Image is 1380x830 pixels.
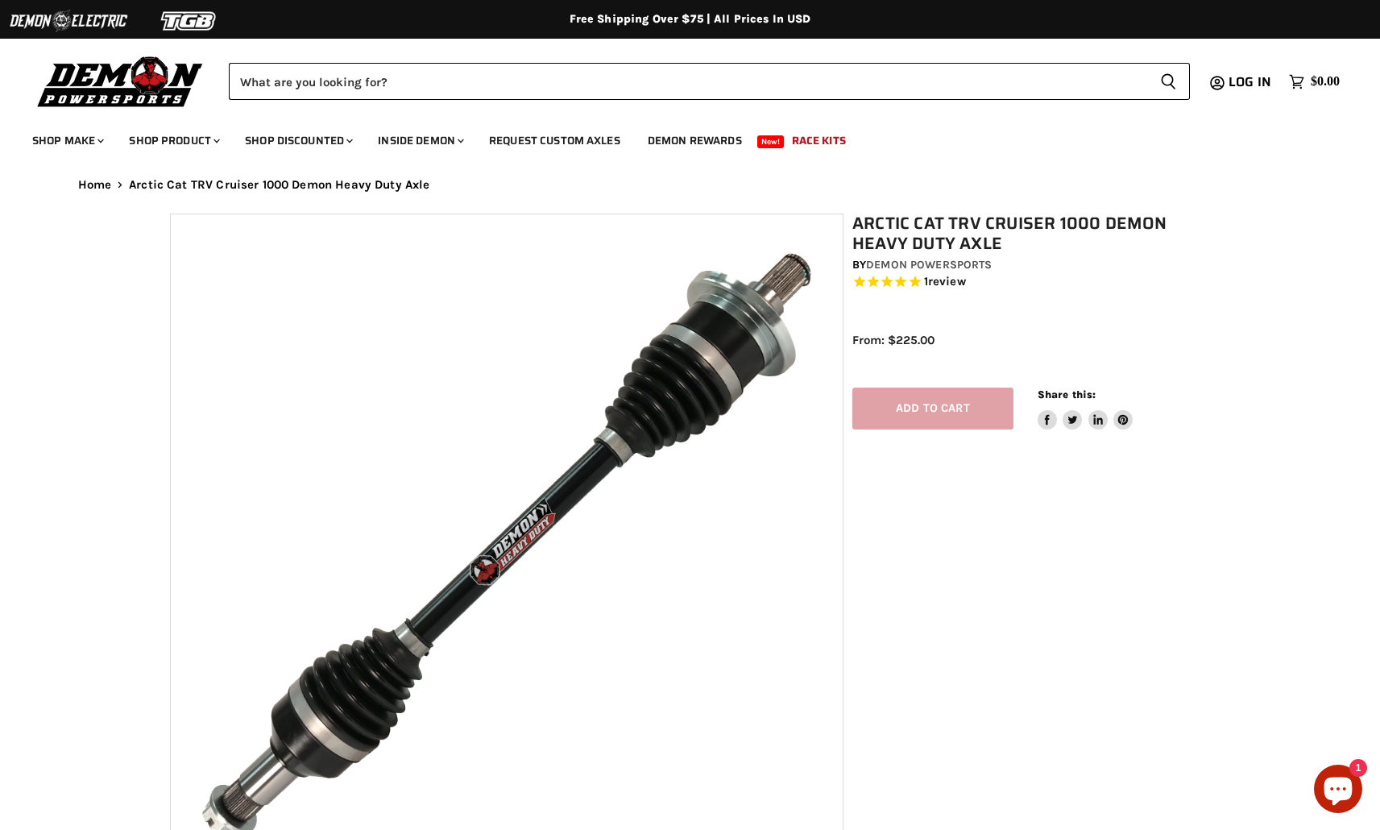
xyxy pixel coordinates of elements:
a: Log in [1221,75,1281,89]
input: Search [229,63,1147,100]
span: Share this: [1038,388,1096,400]
span: Arctic Cat TRV Cruiser 1000 Demon Heavy Duty Axle [129,178,429,192]
span: $0.00 [1311,74,1340,89]
a: Shop Make [20,124,114,157]
ul: Main menu [20,118,1336,157]
span: Log in [1229,72,1271,92]
a: $0.00 [1281,70,1348,93]
a: Request Custom Axles [477,124,632,157]
a: Shop Product [117,124,230,157]
a: Home [78,178,112,192]
nav: Breadcrumbs [46,178,1335,192]
a: Demon Powersports [866,258,992,272]
form: Product [229,63,1190,100]
div: by [852,256,1220,274]
img: Demon Powersports [32,52,209,110]
span: review [928,275,966,289]
span: From: $225.00 [852,333,935,347]
span: 1 reviews [924,275,966,289]
img: Demon Electric Logo 2 [8,6,129,36]
a: Demon Rewards [636,124,754,157]
button: Search [1147,63,1190,100]
img: TGB Logo 2 [129,6,250,36]
div: Free Shipping Over $75 | All Prices In USD [46,12,1335,27]
aside: Share this: [1038,388,1133,430]
span: Rated 5.0 out of 5 stars 1 reviews [852,274,1220,291]
span: New! [757,135,785,148]
a: Shop Discounted [233,124,363,157]
inbox-online-store-chat: Shopify online store chat [1309,765,1367,817]
a: Inside Demon [366,124,474,157]
a: Race Kits [780,124,858,157]
h1: Arctic Cat TRV Cruiser 1000 Demon Heavy Duty Axle [852,214,1220,254]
